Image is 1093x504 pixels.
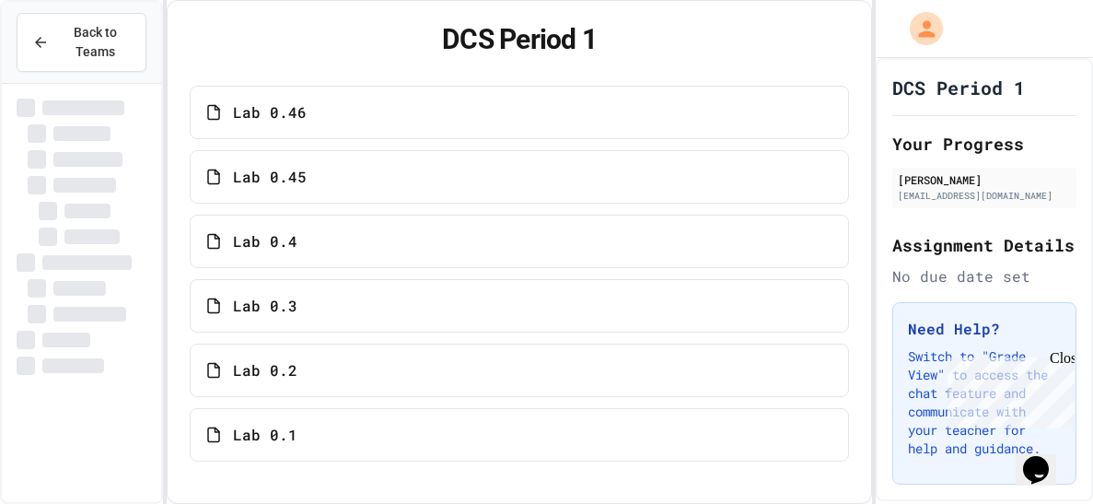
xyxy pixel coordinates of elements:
[233,359,297,381] span: Lab 0.2
[892,232,1076,258] h2: Assignment Details
[233,101,307,123] span: Lab 0.46
[190,23,849,56] h1: DCS Period 1
[233,424,297,446] span: Lab 0.1
[17,13,146,72] button: Back to Teams
[898,189,1071,203] div: [EMAIL_ADDRESS][DOMAIN_NAME]
[940,350,1075,428] iframe: chat widget
[60,23,131,62] span: Back to Teams
[190,344,849,397] a: Lab 0.2
[898,171,1071,188] div: [PERSON_NAME]
[190,279,849,333] a: Lab 0.3
[892,131,1076,157] h2: Your Progress
[7,7,127,117] div: Chat with us now!Close
[890,7,948,50] div: My Account
[190,215,849,268] a: Lab 0.4
[233,166,307,188] span: Lab 0.45
[190,150,849,204] a: Lab 0.45
[892,265,1076,287] div: No due date set
[190,408,849,462] a: Lab 0.1
[892,75,1025,100] h1: DCS Period 1
[233,230,297,252] span: Lab 0.4
[1016,430,1075,486] iframe: chat widget
[233,295,297,317] span: Lab 0.3
[908,318,1061,340] h3: Need Help?
[908,347,1061,458] p: Switch to "Grade View" to access the chat feature and communicate with your teacher for help and ...
[190,86,849,139] a: Lab 0.46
